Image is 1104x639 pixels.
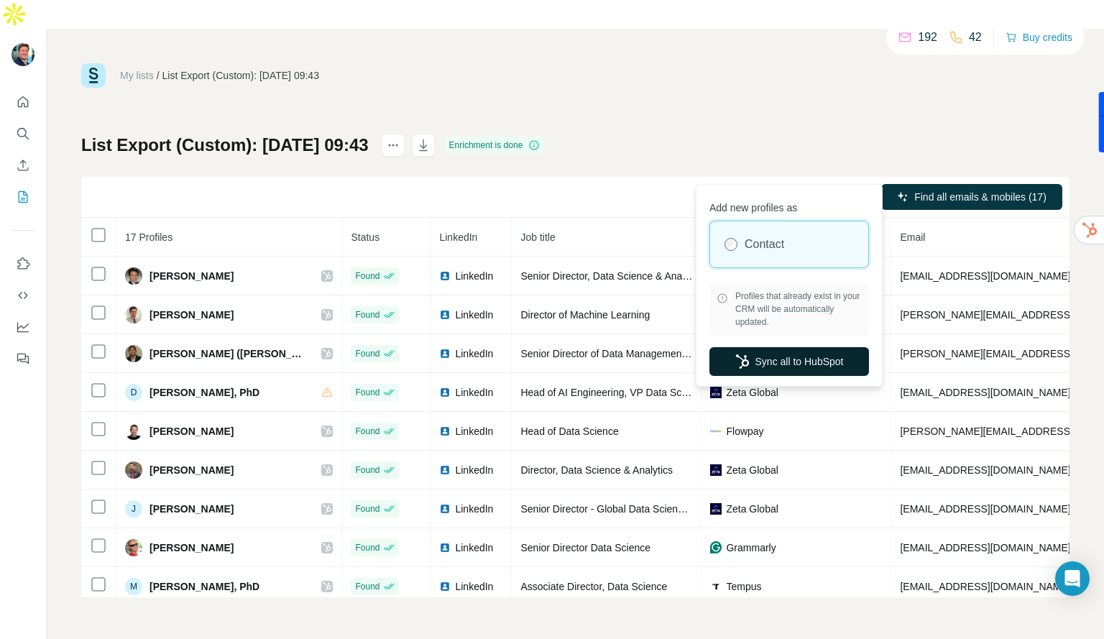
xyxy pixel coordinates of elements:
[900,464,1070,476] span: [EMAIL_ADDRESS][DOMAIN_NAME]
[81,63,106,88] img: Surfe Logo
[11,89,34,115] button: Quick start
[439,231,477,243] span: LinkedIn
[157,68,160,83] li: /
[125,231,172,243] span: 17 Profiles
[439,464,451,476] img: LinkedIn logo
[455,424,493,438] span: LinkedIn
[520,581,667,592] span: Associate Director, Data Science
[439,309,451,321] img: LinkedIn logo
[520,503,740,515] span: Senior Director - Global Data Science & Analytics
[455,463,493,477] span: LinkedIn
[900,270,1070,282] span: [EMAIL_ADDRESS][DOMAIN_NAME]
[900,581,1070,592] span: [EMAIL_ADDRESS][DOMAIN_NAME]
[710,541,722,553] img: company-logo
[125,461,142,479] img: Avatar
[125,345,142,362] img: Avatar
[149,346,307,361] span: [PERSON_NAME] ([PERSON_NAME]
[520,270,704,282] span: Senior Director, Data Science & Analytics
[81,134,369,157] h1: List Export (Custom): [DATE] 09:43
[709,195,869,215] p: Add new profiles as
[149,579,259,594] span: [PERSON_NAME], PhD
[710,503,722,515] img: company-logo
[710,581,722,592] img: company-logo
[735,290,862,328] span: Profiles that already exist in your CRM will be automatically updated.
[455,541,493,555] span: LinkedIn
[439,387,451,398] img: LinkedIn logo
[355,580,379,593] span: Found
[162,68,319,83] div: List Export (Custom): [DATE] 09:43
[355,464,379,477] span: Found
[439,348,451,359] img: LinkedIn logo
[149,463,234,477] span: [PERSON_NAME]
[149,269,234,283] span: [PERSON_NAME]
[455,579,493,594] span: LinkedIn
[355,502,379,515] span: Found
[726,579,761,594] span: Tempus
[355,541,379,554] span: Found
[439,542,451,553] img: LinkedIn logo
[125,578,142,595] div: M
[125,306,142,323] img: Avatar
[1006,27,1072,47] button: Buy credits
[355,270,379,282] span: Found
[355,386,379,399] span: Found
[969,29,982,46] p: 42
[149,424,234,438] span: [PERSON_NAME]
[382,134,405,157] button: actions
[900,503,1070,515] span: [EMAIL_ADDRESS][DOMAIN_NAME]
[149,385,259,400] span: [PERSON_NAME], PhD
[726,502,778,516] span: Zeta Global
[710,387,722,398] img: company-logo
[900,387,1070,398] span: [EMAIL_ADDRESS][DOMAIN_NAME]
[125,500,142,518] div: J
[439,426,451,437] img: LinkedIn logo
[520,542,650,553] span: Senior Director Data Science
[726,463,778,477] span: Zeta Global
[11,282,34,308] button: Use Surfe API
[520,231,555,243] span: Job title
[149,502,234,516] span: [PERSON_NAME]
[351,231,379,243] span: Status
[439,503,451,515] img: LinkedIn logo
[125,384,142,401] div: D
[520,387,705,398] span: Head of AI Engineering, VP Data Science
[709,347,869,376] button: Sync all to HubSpot
[881,184,1062,210] button: Find all emails & mobiles (17)
[125,267,142,285] img: Avatar
[149,308,234,322] span: [PERSON_NAME]
[745,236,784,253] label: Contact
[439,270,451,282] img: LinkedIn logo
[11,251,34,277] button: Use Surfe on LinkedIn
[726,424,763,438] span: Flowpay
[710,464,722,476] img: company-logo
[439,581,451,592] img: LinkedIn logo
[520,309,650,321] span: Director of Machine Learning
[455,502,493,516] span: LinkedIn
[1055,561,1090,596] div: Open Intercom Messenger
[520,348,756,359] span: Senior Director of Data Management & Data Science
[918,29,937,46] p: 192
[355,308,379,321] span: Found
[11,314,34,340] button: Dashboard
[455,308,493,322] span: LinkedIn
[120,70,154,81] a: My lists
[726,541,776,555] span: Grammarly
[900,231,925,243] span: Email
[520,426,618,437] span: Head of Data Science
[355,347,379,360] span: Found
[455,269,493,283] span: LinkedIn
[900,542,1070,553] span: [EMAIL_ADDRESS][DOMAIN_NAME]
[149,541,234,555] span: [PERSON_NAME]
[726,385,778,400] span: Zeta Global
[914,190,1046,204] span: Find all emails & mobiles (17)
[125,423,142,440] img: Avatar
[455,346,493,361] span: LinkedIn
[455,385,493,400] span: LinkedIn
[11,121,34,147] button: Search
[11,346,34,372] button: Feedback
[520,464,673,476] span: Director, Data Science & Analytics
[11,43,34,66] img: Avatar
[710,426,722,437] img: company-logo
[11,184,34,210] button: My lists
[445,137,545,154] div: Enrichment is done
